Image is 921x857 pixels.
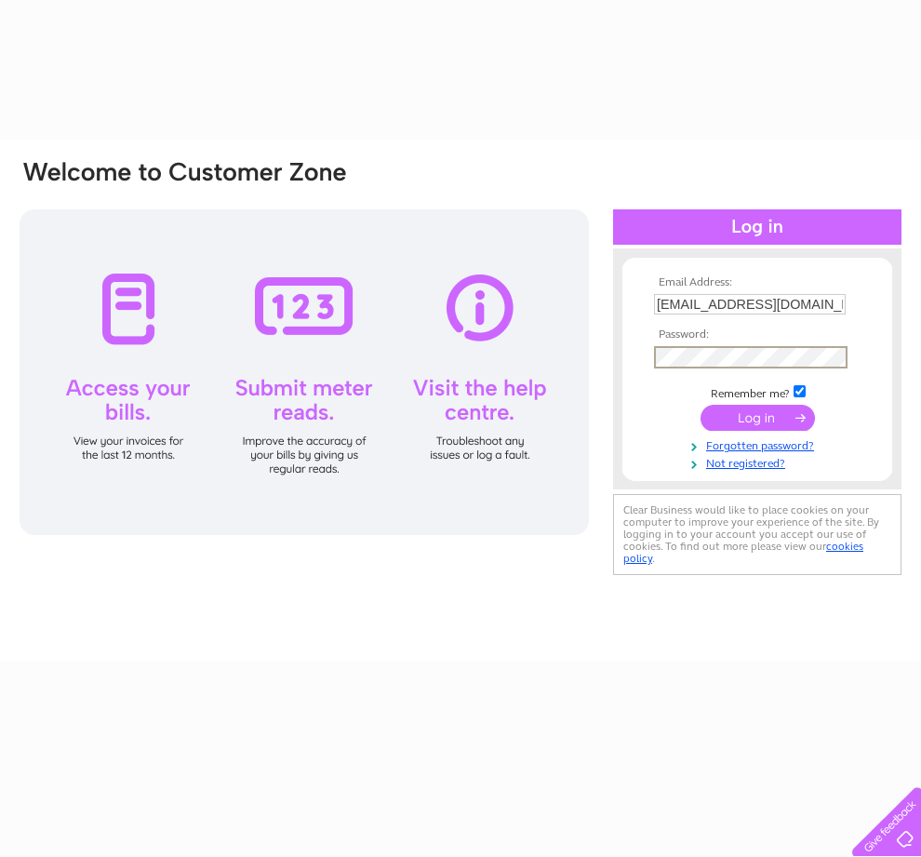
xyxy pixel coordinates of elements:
[701,405,815,431] input: Submit
[623,540,863,565] a: cookies policy
[654,435,865,453] a: Forgotten password?
[649,328,865,341] th: Password:
[649,382,865,401] td: Remember me?
[654,453,865,471] a: Not registered?
[649,276,865,289] th: Email Address:
[613,494,901,575] div: Clear Business would like to place cookies on your computer to improve your experience of the sit...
